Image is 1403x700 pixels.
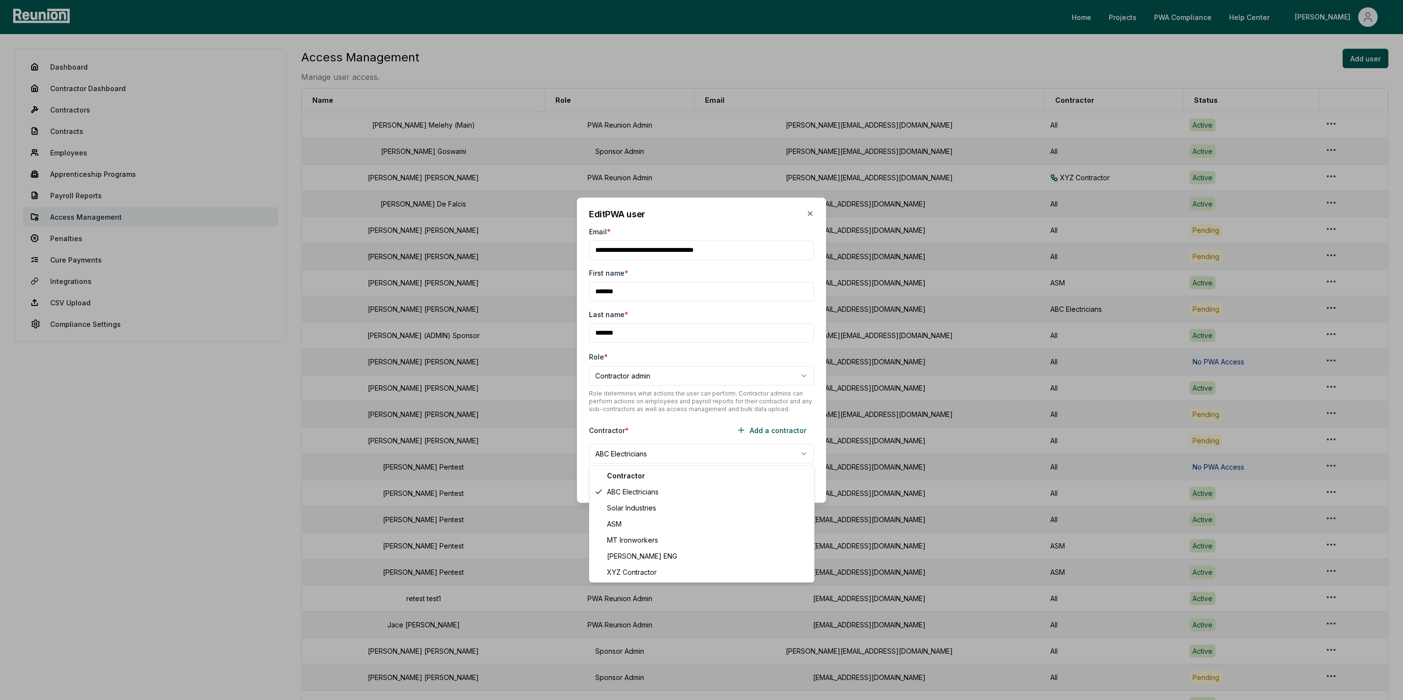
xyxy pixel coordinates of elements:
div: Contractor [591,468,812,484]
span: [PERSON_NAME] ENG [607,551,677,561]
span: ABC Electricians [607,487,659,497]
span: ASM [607,519,622,529]
span: MT Ironworkers [607,535,658,545]
span: XYZ Contractor [607,567,657,577]
span: Solar Industries [607,503,656,513]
